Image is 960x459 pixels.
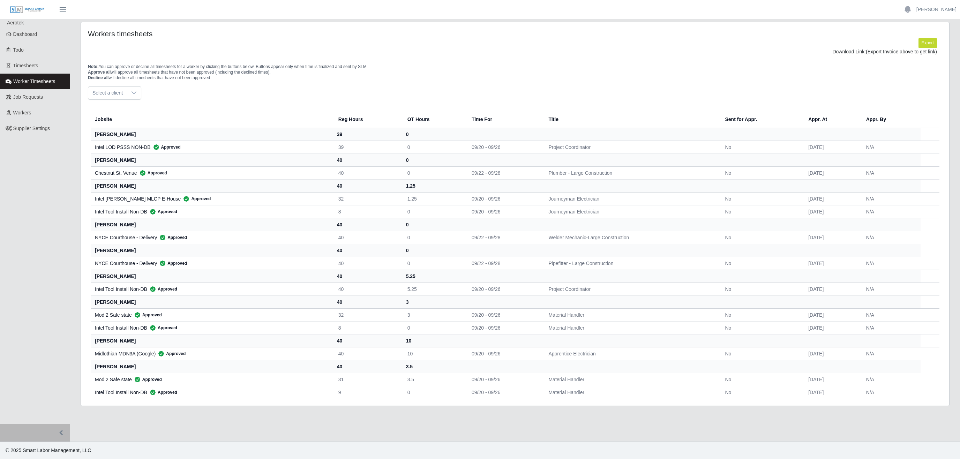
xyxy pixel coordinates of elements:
[543,347,719,360] td: Apprentice Electrician
[132,311,162,318] span: Approved
[402,334,466,347] th: 10
[95,144,327,151] div: Intel LOD PSSS NON-DB
[543,141,719,153] td: Project Coordinator
[95,350,327,357] div: Midlothian MDN3A (Google)
[402,231,466,244] td: 0
[88,70,111,75] span: Approve all
[7,20,24,25] span: Aerotek
[402,128,466,141] th: 0
[147,389,177,396] span: Approved
[91,244,333,257] th: [PERSON_NAME]
[719,231,803,244] td: No
[10,6,45,14] img: SLM Logo
[861,257,921,270] td: N/A
[543,373,719,386] td: Material Handler
[333,321,402,334] td: 8
[333,141,402,153] td: 39
[333,192,402,205] td: 32
[466,308,543,321] td: 09/20 - 09/26
[803,231,860,244] td: [DATE]
[803,257,860,270] td: [DATE]
[147,324,177,331] span: Approved
[333,283,402,295] td: 40
[95,324,327,331] div: Intel Tool Install Non-DB
[333,231,402,244] td: 40
[466,347,543,360] td: 09/20 - 09/26
[861,141,921,153] td: N/A
[466,321,543,334] td: 09/20 - 09/26
[402,153,466,166] th: 0
[88,86,127,99] span: Select a client
[719,321,803,334] td: No
[91,111,333,128] th: Jobsite
[719,257,803,270] td: No
[719,111,803,128] th: Sent for Appr.
[466,166,543,179] td: 09/22 - 09/28
[333,218,402,231] th: 40
[861,166,921,179] td: N/A
[466,141,543,153] td: 09/20 - 09/26
[803,386,860,399] td: [DATE]
[333,334,402,347] th: 40
[333,373,402,386] td: 31
[402,295,466,308] th: 3
[916,6,957,13] a: [PERSON_NAME]
[95,260,327,267] div: NYCE Courthouse - Delivery
[803,347,860,360] td: [DATE]
[333,153,402,166] th: 40
[466,231,543,244] td: 09/22 - 09/28
[91,128,333,141] th: [PERSON_NAME]
[543,257,719,270] td: Pipefitter - Large Construction
[181,195,211,202] span: Approved
[132,376,162,383] span: Approved
[13,47,24,53] span: Todo
[402,283,466,295] td: 5.25
[543,386,719,399] td: Material Handler
[543,283,719,295] td: Project Coordinator
[402,205,466,218] td: 0
[861,308,921,321] td: N/A
[466,111,543,128] th: Time For
[137,170,167,176] span: Approved
[95,170,327,176] div: Chestnut St. Venue
[803,283,860,295] td: [DATE]
[95,389,327,396] div: Intel Tool Install Non-DB
[333,128,402,141] th: 39
[13,126,50,131] span: Supplier Settings
[803,141,860,153] td: [DATE]
[333,295,402,308] th: 40
[333,386,402,399] td: 9
[543,205,719,218] td: Journeyman Electrician
[91,218,333,231] th: [PERSON_NAME]
[719,308,803,321] td: No
[95,311,327,318] div: Mod 2 Safe state
[861,386,921,399] td: N/A
[91,334,333,347] th: [PERSON_NAME]
[543,192,719,205] td: Journeyman Electrician
[13,63,38,68] span: Timesheets
[333,205,402,218] td: 8
[402,360,466,373] th: 3.5
[88,75,108,80] span: Decline all
[719,283,803,295] td: No
[719,141,803,153] td: No
[861,373,921,386] td: N/A
[719,192,803,205] td: No
[719,205,803,218] td: No
[91,295,333,308] th: [PERSON_NAME]
[156,350,186,357] span: Approved
[861,192,921,205] td: N/A
[91,270,333,283] th: [PERSON_NAME]
[91,360,333,373] th: [PERSON_NAME]
[333,257,402,270] td: 40
[6,447,91,453] span: © 2025 Smart Labor Management, LLC
[13,78,55,84] span: Worker Timesheets
[95,286,327,293] div: Intel Tool Install Non-DB
[95,208,327,215] div: Intel Tool Install Non-DB
[91,153,333,166] th: [PERSON_NAME]
[803,111,860,128] th: Appr. At
[402,111,466,128] th: OT Hours
[402,166,466,179] td: 0
[88,64,942,81] p: You can approve or decline all timesheets for a worker by clicking the buttons below. Buttons app...
[719,386,803,399] td: No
